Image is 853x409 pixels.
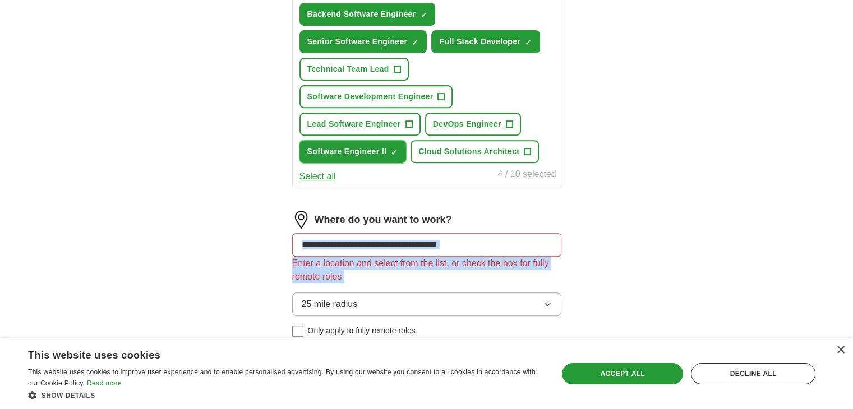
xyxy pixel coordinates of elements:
[497,168,556,183] div: 4 / 10 selected
[308,325,416,337] span: Only apply to fully remote roles
[299,58,409,81] button: Technical Team Lead
[433,118,501,130] span: DevOps Engineer
[420,11,427,20] span: ✓
[562,363,683,384] div: Accept all
[425,113,521,136] button: DevOps Engineer
[836,346,845,355] div: Close
[28,345,514,362] div: This website uses cookies
[307,36,408,48] span: Senior Software Engineer
[431,30,540,53] button: Full Stack Developer✓
[299,85,453,108] button: Software Development Engineer
[439,36,520,48] span: Full Stack Developer
[42,392,95,399] span: Show details
[299,140,407,163] button: Software Engineer II✓
[391,148,398,157] span: ✓
[411,140,539,163] button: Cloud Solutions Architect
[307,8,416,20] span: Backend Software Engineer
[691,363,815,384] div: Decline all
[292,326,303,337] input: Only apply to fully remote roles
[87,379,122,387] a: Read more, opens a new window
[525,38,532,47] span: ✓
[307,63,389,75] span: Technical Team Lead
[299,170,336,183] button: Select all
[302,298,358,311] span: 25 mile radius
[307,118,401,130] span: Lead Software Engineer
[292,292,561,316] button: 25 mile radius
[28,368,536,387] span: This website uses cookies to improve user experience and to enable personalised advertising. By u...
[299,30,427,53] button: Senior Software Engineer✓
[28,389,542,401] div: Show details
[292,257,561,283] div: Enter a location and select from the list, or check the box for fully remote roles
[307,146,387,157] span: Software Engineer II
[292,211,310,229] img: location.png
[299,113,421,136] button: Lead Software Engineer
[412,38,418,47] span: ✓
[418,146,519,157] span: Cloud Solutions Architect
[315,212,452,227] label: Where do you want to work?
[307,91,434,103] span: Software Development Engineer
[299,3,436,26] button: Backend Software Engineer✓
